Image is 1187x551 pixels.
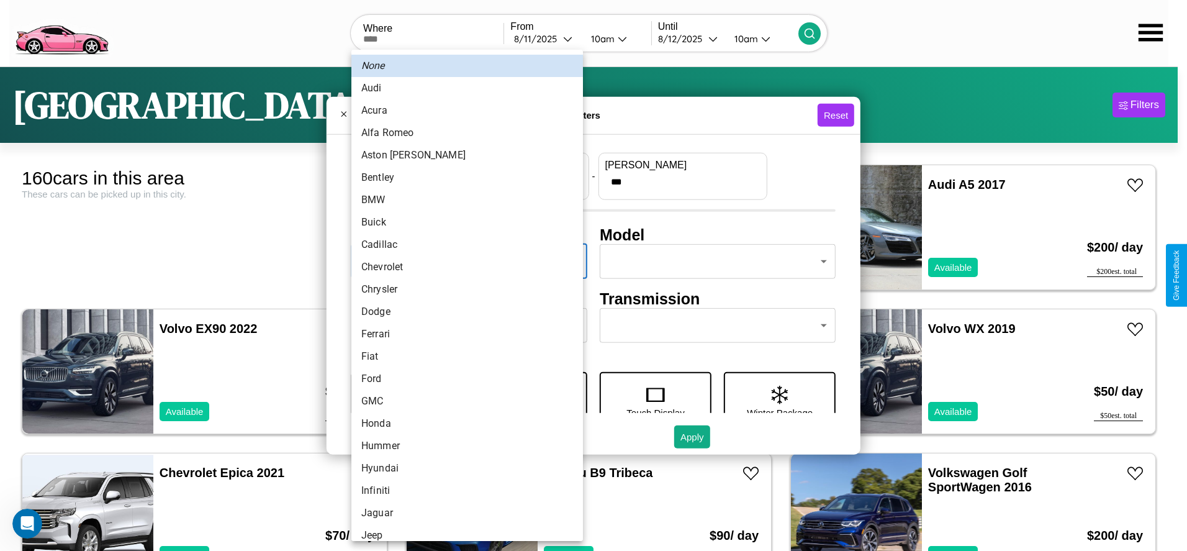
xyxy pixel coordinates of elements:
li: Cadillac [351,234,583,256]
iframe: Intercom live chat [12,509,42,539]
li: Ferrari [351,323,583,345]
li: Chevrolet [351,256,583,278]
li: Honda [351,412,583,435]
li: Alfa Romeo [351,122,583,144]
li: Jaguar [351,502,583,524]
li: Acura [351,99,583,122]
li: Ford [351,368,583,390]
em: None [361,58,385,73]
li: Infiniti [351,480,583,502]
li: Chrysler [351,278,583,301]
li: Hyundai [351,457,583,480]
li: Audi [351,77,583,99]
li: Bentley [351,166,583,189]
li: BMW [351,189,583,211]
li: Dodge [351,301,583,323]
li: Fiat [351,345,583,368]
li: Hummer [351,435,583,457]
li: Aston [PERSON_NAME] [351,144,583,166]
li: Buick [351,211,583,234]
li: Jeep [351,524,583,547]
li: GMC [351,390,583,412]
div: Give Feedback [1172,250,1181,301]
